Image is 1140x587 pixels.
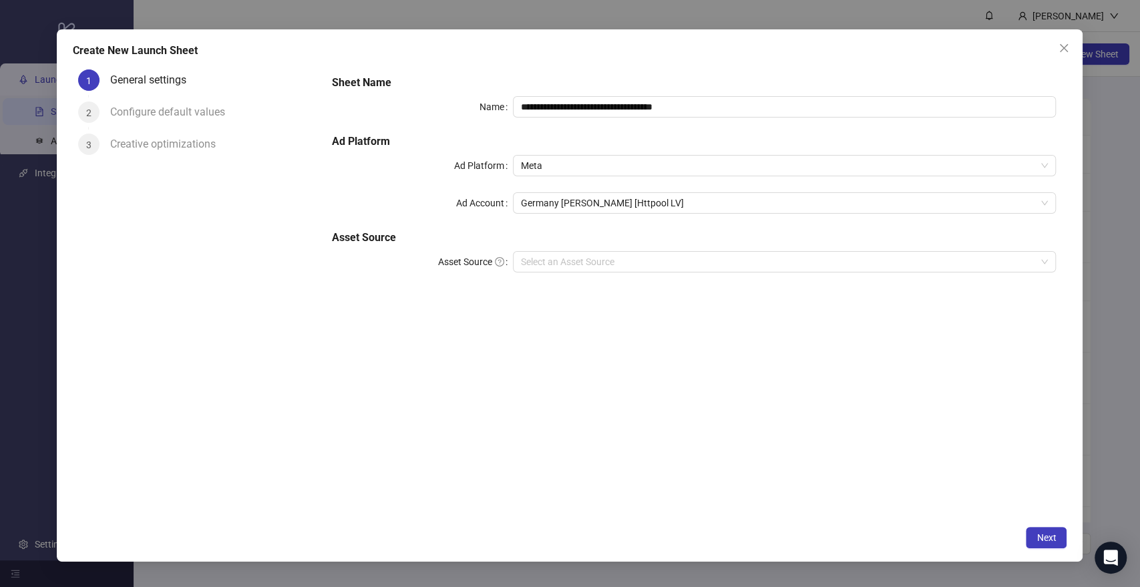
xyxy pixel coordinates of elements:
[1037,532,1057,543] span: Next
[110,69,197,91] div: General settings
[86,75,91,85] span: 1
[480,96,513,118] label: Name
[521,156,1048,176] span: Meta
[332,230,1056,246] h5: Asset Source
[332,75,1056,91] h5: Sheet Name
[521,193,1048,213] span: Germany Burga [Httpool LV]
[332,134,1056,150] h5: Ad Platform
[86,139,91,150] span: 3
[110,102,236,123] div: Configure default values
[1059,43,1070,53] span: close
[456,192,513,214] label: Ad Account
[110,134,226,155] div: Creative optimizations
[73,43,1067,59] div: Create New Launch Sheet
[1095,542,1127,574] div: Open Intercom Messenger
[86,107,91,118] span: 2
[454,155,513,176] label: Ad Platform
[1026,527,1067,548] button: Next
[513,96,1056,118] input: Name
[1054,37,1075,59] button: Close
[438,251,513,272] label: Asset Source
[495,257,504,266] span: question-circle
